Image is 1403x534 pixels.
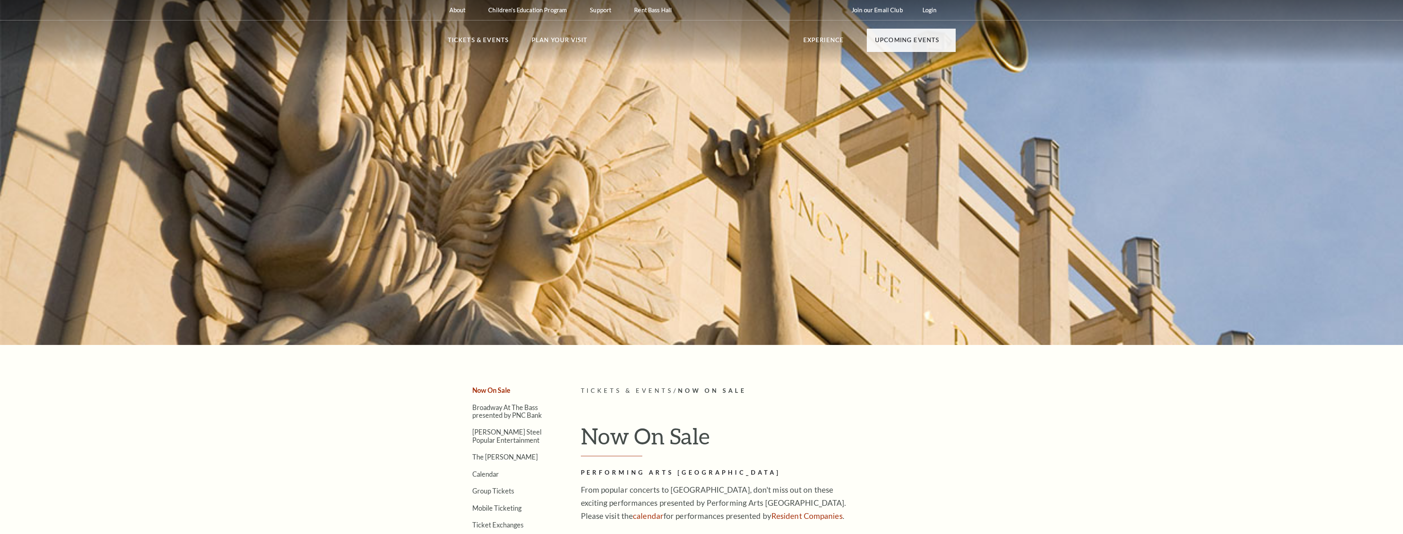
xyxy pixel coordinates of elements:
[472,521,524,529] a: Ticket Exchanges
[488,7,567,14] p: Children's Education Program
[449,7,466,14] p: About
[634,7,672,14] p: Rent Bass Hall
[472,487,514,495] a: Group Tickets
[472,386,510,394] a: Now On Sale
[633,511,664,520] a: calendar
[581,387,674,394] span: Tickets & Events
[472,428,542,444] a: [PERSON_NAME] Steel Popular Entertainment
[581,423,956,456] h1: Now On Sale
[771,511,843,520] a: Resident Companies
[581,483,847,523] p: From popular concerts to [GEOGRAPHIC_DATA], don't miss out on these exciting performances present...
[678,387,746,394] span: Now On Sale
[472,504,521,512] a: Mobile Ticketing
[590,7,611,14] p: Support
[803,35,844,50] p: Experience
[472,403,542,419] a: Broadway At The Bass presented by PNC Bank
[448,35,509,50] p: Tickets & Events
[581,386,956,396] p: /
[472,470,499,478] a: Calendar
[472,453,538,461] a: The [PERSON_NAME]
[532,35,588,50] p: Plan Your Visit
[875,35,940,50] p: Upcoming Events
[581,468,847,478] h2: Performing Arts [GEOGRAPHIC_DATA]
